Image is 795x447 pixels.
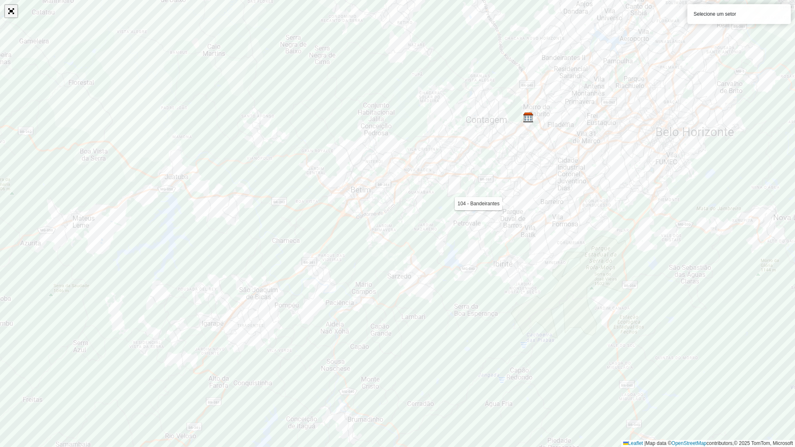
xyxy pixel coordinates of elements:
span: | [644,440,646,446]
div: Selecione um setor [687,4,791,24]
a: Leaflet [623,440,643,446]
a: OpenStreetMap [672,440,707,446]
div: Map data © contributors,© 2025 TomTom, Microsoft [621,440,795,447]
a: Abrir mapa em tela cheia [5,5,17,17]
